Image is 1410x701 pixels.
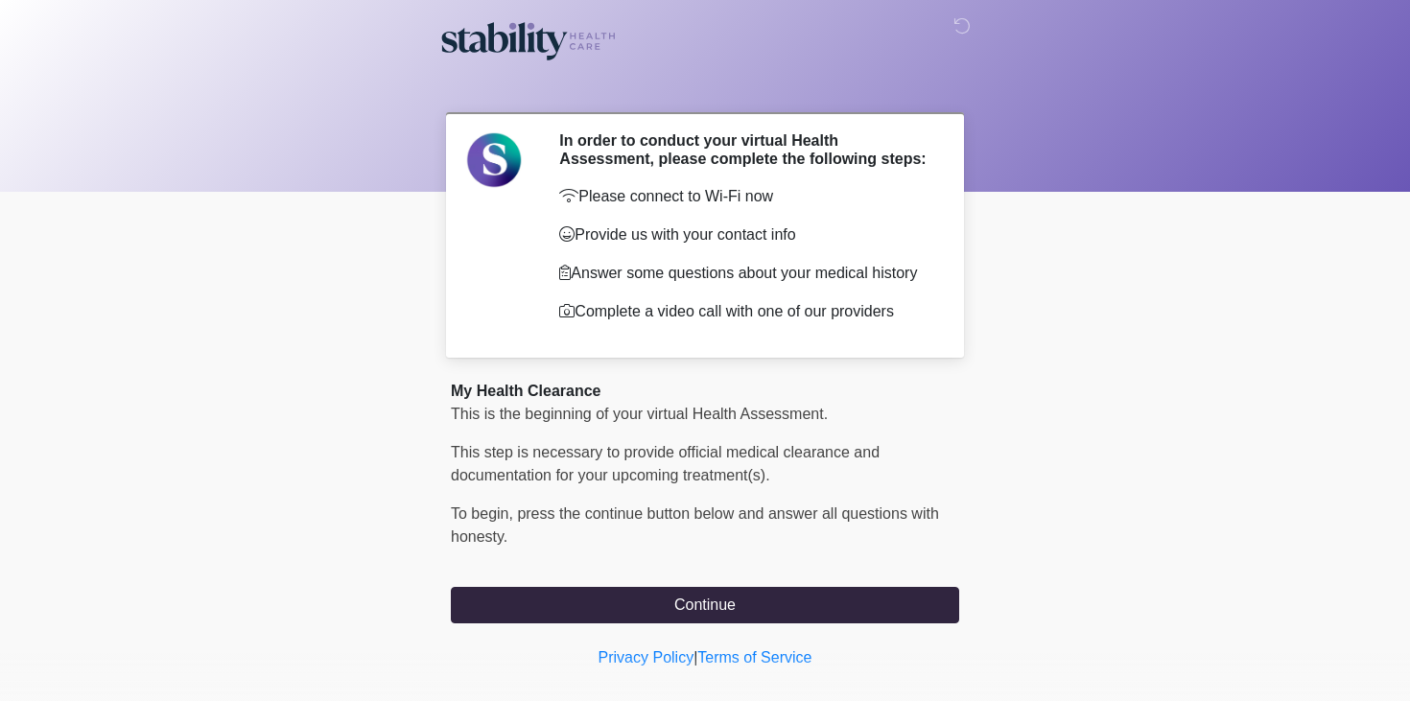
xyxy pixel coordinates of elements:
span: To begin, [451,505,517,522]
a: Privacy Policy [599,649,694,666]
img: Agent Avatar [465,131,523,189]
button: Continue [451,587,959,623]
h1: ‎ ‎ ‎ [436,69,974,105]
span: This is the beginning of your virtual Health Assessment. [451,406,828,422]
h2: In order to conduct your virtual Health Assessment, please complete the following steps: [559,131,930,168]
span: press the continue button below and answer all questions with honesty. [451,505,939,545]
a: Terms of Service [697,649,811,666]
p: Please connect to Wi-Fi now [559,185,930,208]
img: Stability Healthcare Logo [432,14,623,63]
div: My Health Clearance [451,380,959,403]
a: | [693,649,697,666]
p: Provide us with your contact info [559,223,930,246]
span: This step is necessary to provide official medical clearance and documentation for your upcoming ... [451,444,880,483]
p: Answer some questions about your medical history [559,262,930,285]
p: Complete a video call with one of our providers [559,300,930,323]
